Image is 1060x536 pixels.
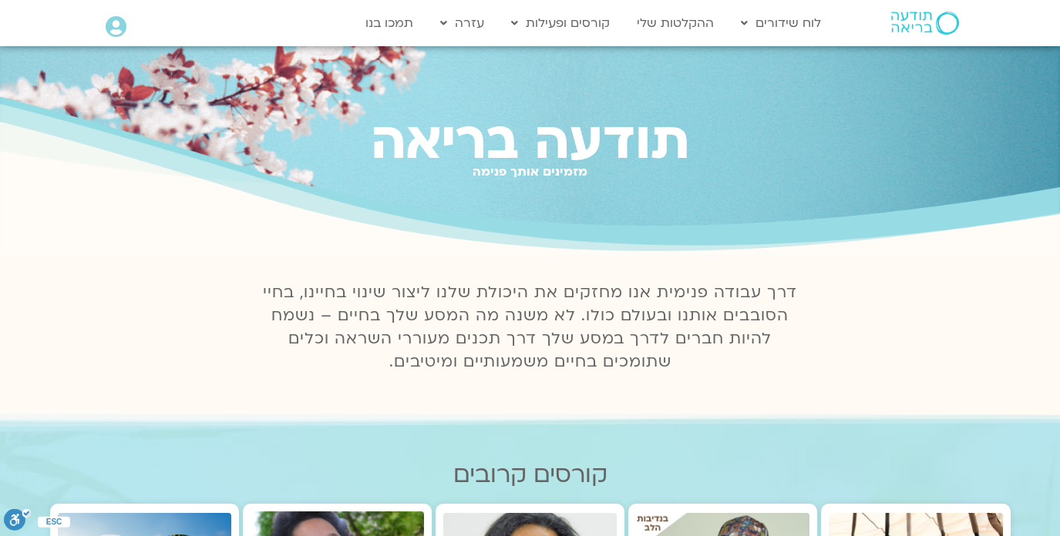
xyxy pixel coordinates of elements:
a: תמכו בנו [358,8,421,38]
a: עזרה [432,8,492,38]
a: ההקלטות שלי [629,8,722,38]
p: דרך עבודה פנימית אנו מחזקים את היכולת שלנו ליצור שינוי בחיינו, בחיי הסובבים אותנו ובעולם כולו. לא... [254,281,806,374]
a: לוח שידורים [733,8,829,38]
img: תודעה בריאה [891,12,959,35]
h2: קורסים קרובים [50,461,1011,488]
a: קורסים ופעילות [503,8,617,38]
